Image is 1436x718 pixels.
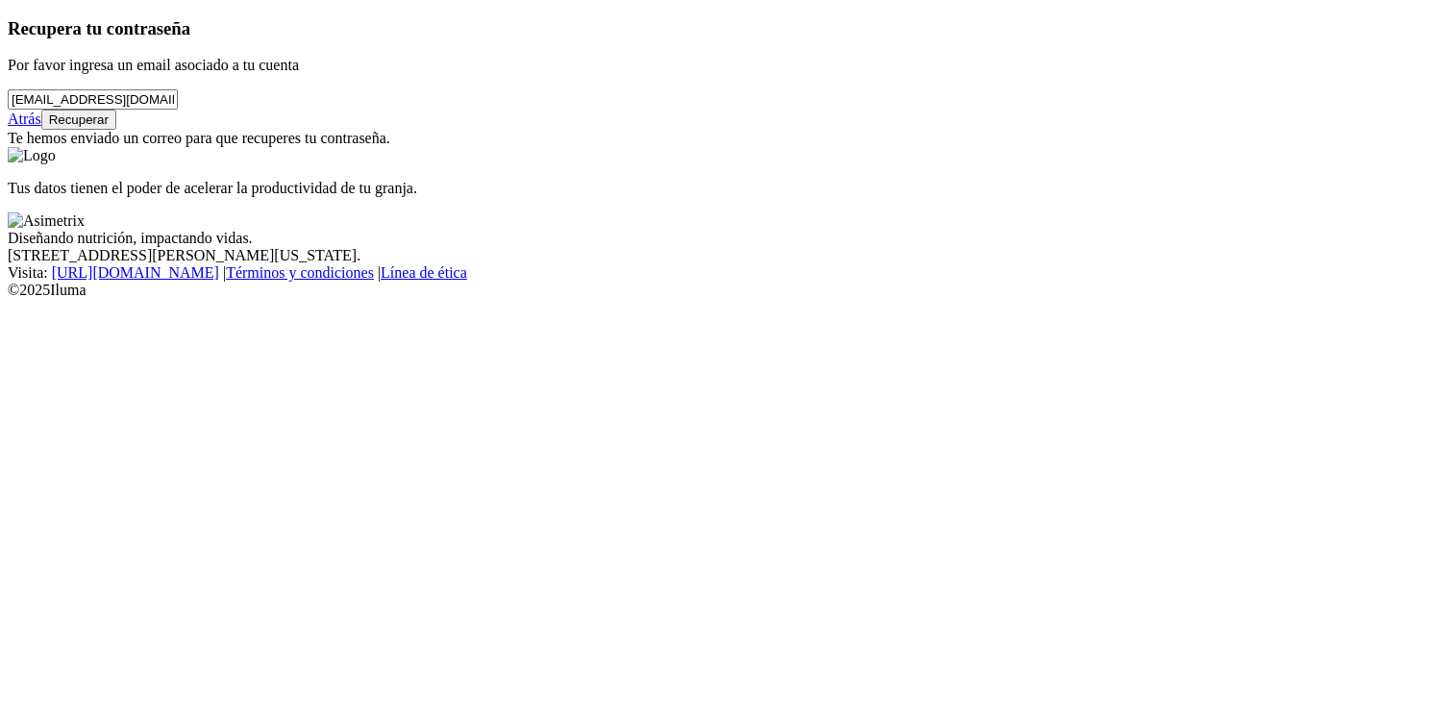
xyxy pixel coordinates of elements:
[8,264,1428,282] div: Visita : | |
[8,18,1428,39] h3: Recupera tu contraseña
[8,282,1428,299] div: © 2025 Iluma
[381,264,467,281] a: Línea de ética
[8,57,1428,74] p: Por favor ingresa un email asociado a tu cuenta
[52,264,219,281] a: [URL][DOMAIN_NAME]
[8,230,1428,247] div: Diseñando nutrición, impactando vidas.
[8,212,85,230] img: Asimetrix
[8,147,56,164] img: Logo
[8,130,1428,147] div: Te hemos enviado un correo para que recuperes tu contraseña.
[41,110,116,130] button: Recuperar
[8,247,1428,264] div: [STREET_ADDRESS][PERSON_NAME][US_STATE].
[8,111,41,127] a: Atrás
[8,180,1428,197] p: Tus datos tienen el poder de acelerar la productividad de tu granja.
[8,89,178,110] input: Tu correo
[226,264,374,281] a: Términos y condiciones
